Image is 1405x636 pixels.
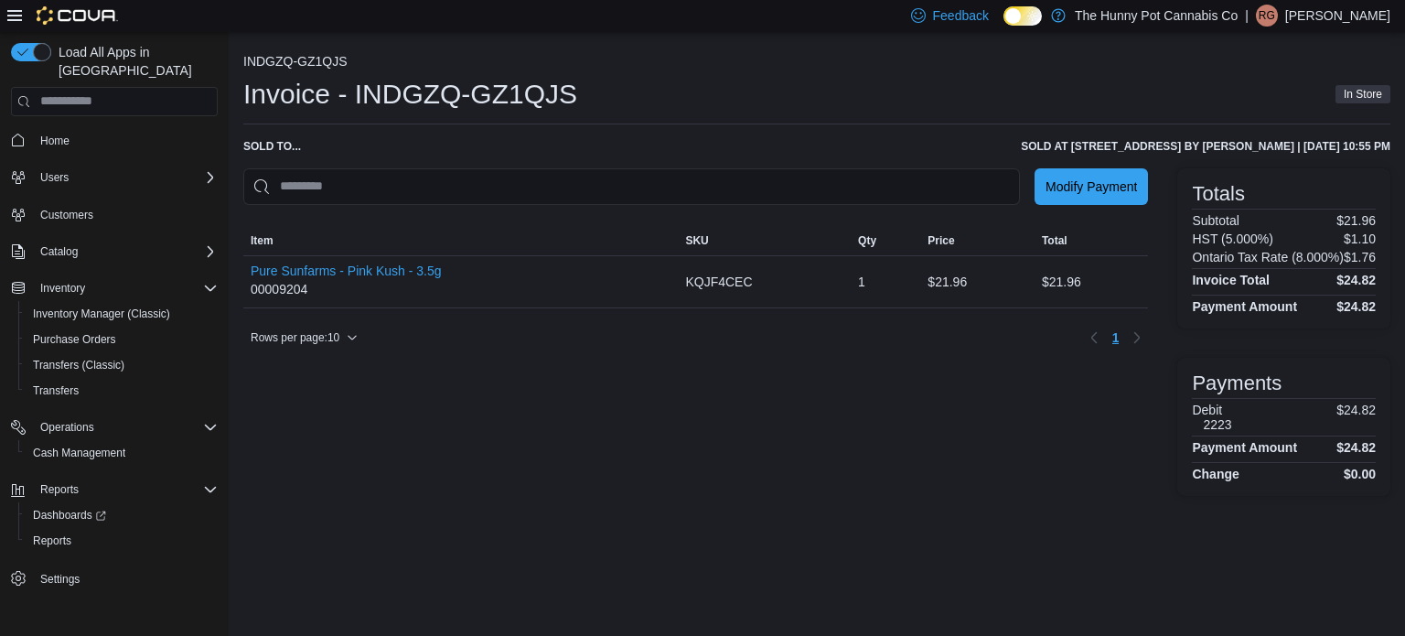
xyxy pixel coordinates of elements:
h6: HST (5.000%) [1192,232,1272,246]
button: Total [1035,226,1149,255]
a: Inventory Manager (Classic) [26,303,177,325]
span: KQJF4CEC [685,271,752,293]
h6: Debit [1192,403,1231,417]
a: Purchase Orders [26,329,123,350]
span: Total [1042,233,1067,248]
h1: Invoice - INDGZQ-GZ1QJS [243,76,577,113]
p: $21.96 [1336,213,1376,228]
a: Home [33,130,77,152]
div: Ryckolos Griffiths [1256,5,1278,27]
span: Users [40,170,69,185]
button: Home [4,127,225,154]
a: Reports [26,530,79,552]
button: Item [243,226,678,255]
h6: Ontario Tax Rate (8.000%) [1192,250,1344,264]
a: Transfers (Classic) [26,354,132,376]
span: Inventory [40,281,85,296]
h6: Subtotal [1192,213,1239,228]
span: Purchase Orders [33,332,116,347]
span: Operations [33,416,218,438]
div: $21.96 [920,264,1035,300]
span: Reports [33,534,71,548]
span: Inventory Manager (Classic) [33,307,170,321]
h6: 2223 [1203,417,1231,432]
h3: Payments [1192,372,1282,394]
span: Home [33,129,218,152]
button: Price [920,226,1035,255]
nav: Pagination for table: MemoryTable from EuiInMemoryTable [1083,323,1149,352]
p: [PERSON_NAME] [1285,5,1390,27]
button: Qty [851,226,920,255]
span: Home [40,134,70,148]
a: Settings [33,568,87,590]
button: Transfers [18,378,225,404]
span: Settings [33,566,218,589]
h4: $24.82 [1336,299,1376,314]
span: Purchase Orders [26,329,218,350]
span: Cash Management [26,442,218,464]
button: Settings [4,565,225,591]
span: Operations [40,420,94,435]
a: Cash Management [26,442,133,464]
span: Transfers [33,383,79,398]
p: $1.76 [1344,250,1376,264]
span: Settings [40,572,80,587]
button: Users [4,165,225,190]
img: Cova [37,6,118,25]
span: Reports [26,530,218,552]
span: Customers [33,203,218,226]
button: Catalog [4,239,225,264]
button: Users [33,167,76,189]
button: Customers [4,201,225,228]
button: Pure Sunfarms - Pink Kush - 3.5g [251,264,442,278]
button: INDGZQ-GZ1QJS [243,54,348,69]
span: Catalog [40,244,78,259]
button: SKU [678,226,851,255]
span: In Store [1335,85,1390,103]
div: Sold to ... [243,139,301,154]
span: Transfers [26,380,218,402]
h4: Invoice Total [1192,273,1270,287]
div: $21.96 [1035,264,1149,300]
p: $24.82 [1336,403,1376,432]
button: Catalog [33,241,85,263]
button: Previous page [1083,327,1105,349]
h4: Payment Amount [1192,440,1297,455]
button: Inventory [33,277,92,299]
span: Users [33,167,218,189]
span: Item [251,233,273,248]
button: Page 1 of 1 [1105,323,1127,352]
a: Dashboards [18,502,225,528]
button: Inventory [4,275,225,301]
span: 1 [1112,329,1120,347]
h4: $24.82 [1336,440,1376,455]
button: Operations [33,416,102,438]
span: Catalog [33,241,218,263]
h4: Payment Amount [1192,299,1297,314]
h3: Totals [1192,183,1244,205]
a: Transfers [26,380,86,402]
span: Load All Apps in [GEOGRAPHIC_DATA] [51,43,218,80]
button: Reports [18,528,225,554]
input: Dark Mode [1003,6,1042,26]
button: Modify Payment [1035,168,1148,205]
button: Next page [1126,327,1148,349]
span: In Store [1344,86,1382,102]
span: Modify Payment [1046,178,1137,196]
button: Operations [4,415,225,440]
h4: Change [1192,467,1239,481]
span: Dark Mode [1003,26,1004,27]
button: Purchase Orders [18,327,225,352]
h4: $24.82 [1336,273,1376,287]
button: Rows per page:10 [243,327,365,349]
button: Reports [4,477,225,502]
input: This is a search bar. As you type, the results lower in the page will automatically filter. [243,168,1020,205]
span: Price [928,233,954,248]
span: Feedback [933,6,989,25]
p: The Hunny Pot Cannabis Co [1075,5,1238,27]
span: Transfers (Classic) [33,358,124,372]
span: Inventory [33,277,218,299]
span: Reports [40,482,79,497]
a: Dashboards [26,504,113,526]
h4: $0.00 [1344,467,1376,481]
